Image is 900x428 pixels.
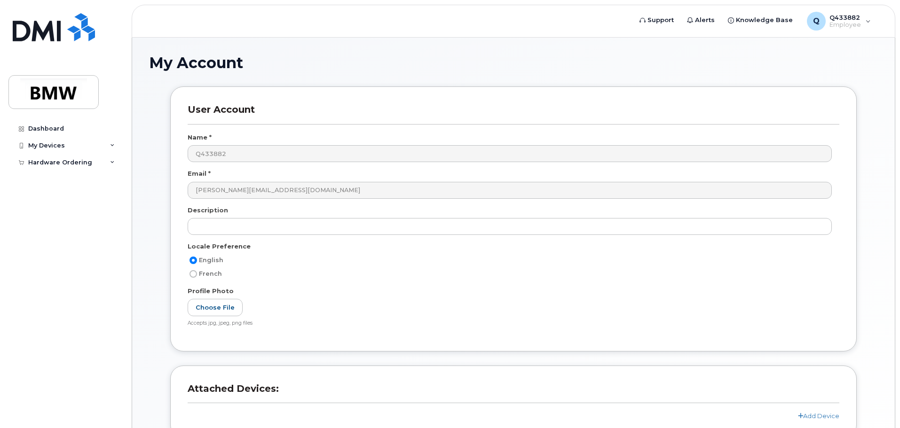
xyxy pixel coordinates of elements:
[188,320,832,327] div: Accepts jpg, jpeg, png files
[199,270,222,277] span: French
[149,54,878,71] h1: My Account
[188,169,211,178] label: Email *
[188,104,839,124] h3: User Account
[189,257,197,264] input: English
[188,287,234,296] label: Profile Photo
[188,299,243,316] label: Choose File
[188,383,839,403] h3: Attached Devices:
[188,242,251,251] label: Locale Preference
[189,270,197,278] input: French
[188,206,228,215] label: Description
[798,412,839,420] a: Add Device
[199,257,223,264] span: English
[188,133,212,142] label: Name *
